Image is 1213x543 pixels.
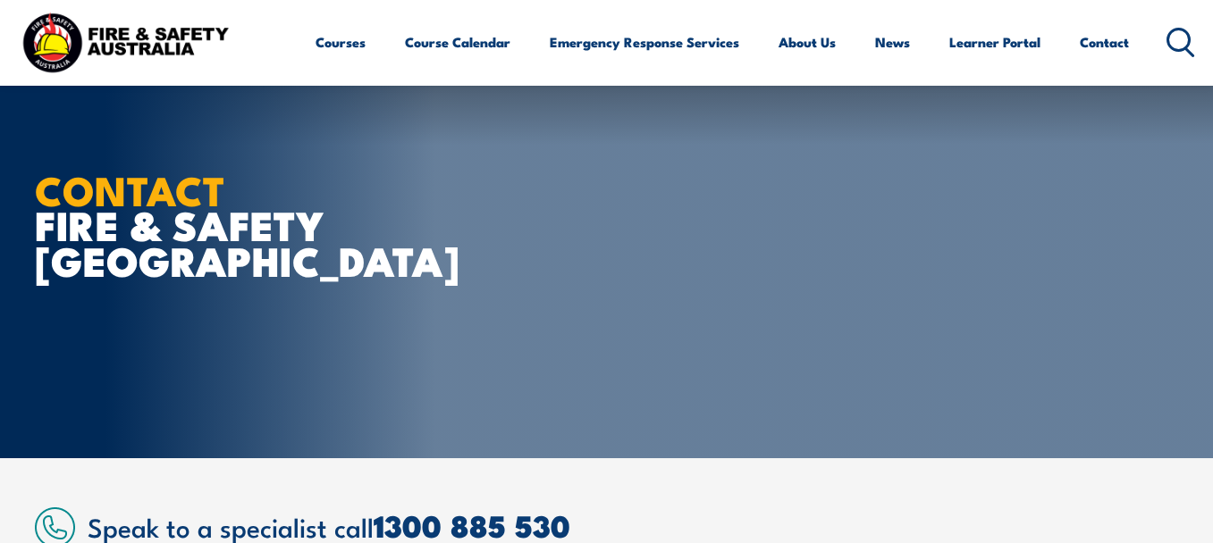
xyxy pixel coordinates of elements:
[35,171,476,276] h1: FIRE & SAFETY [GEOGRAPHIC_DATA]
[875,21,910,63] a: News
[550,21,739,63] a: Emergency Response Services
[1080,21,1129,63] a: Contact
[35,158,225,220] strong: CONTACT
[405,21,510,63] a: Course Calendar
[779,21,836,63] a: About Us
[949,21,1040,63] a: Learner Portal
[88,509,1179,542] h2: Speak to a specialist call
[316,21,366,63] a: Courses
